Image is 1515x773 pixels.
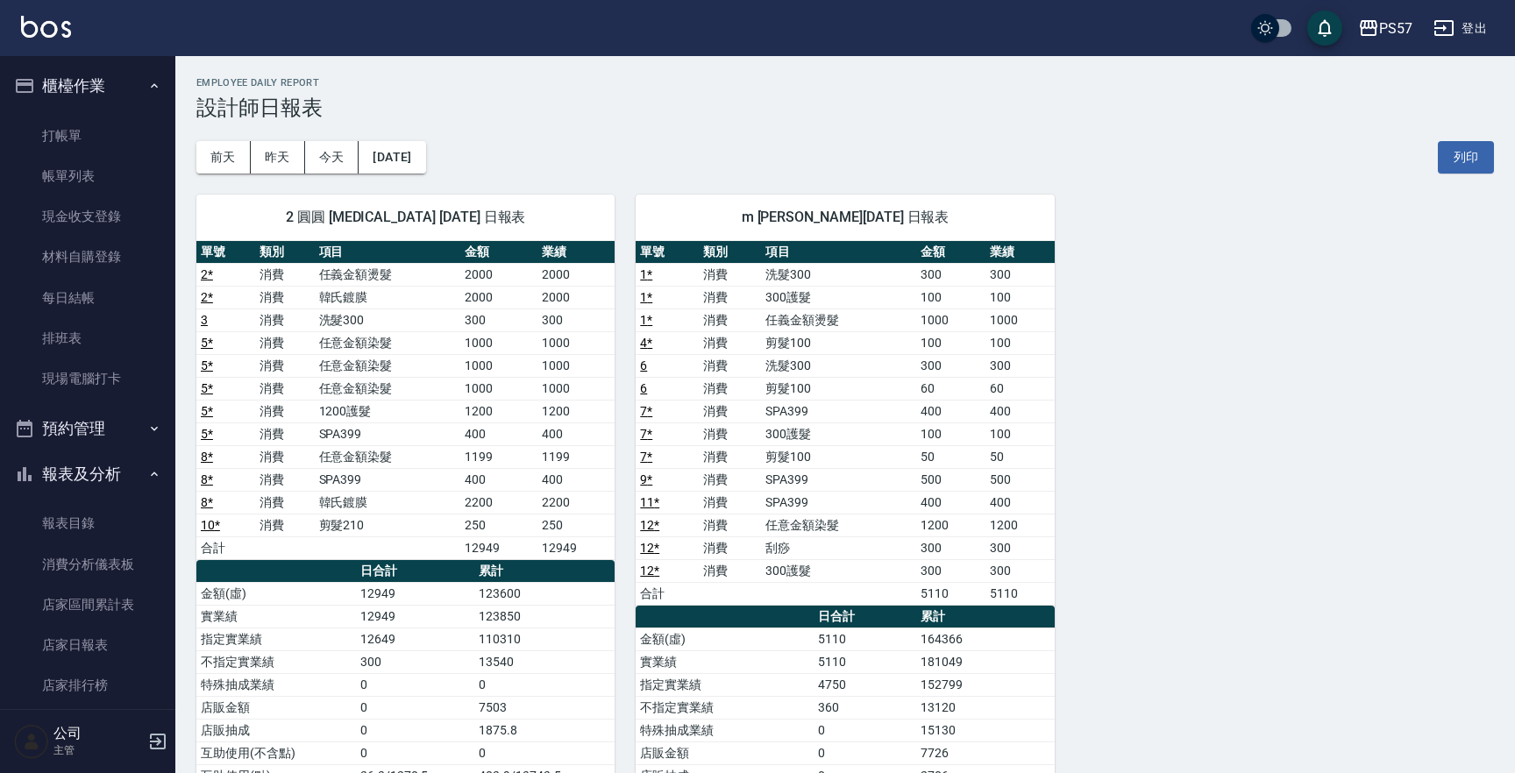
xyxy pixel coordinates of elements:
[196,536,255,559] td: 合計
[474,628,615,650] td: 110310
[657,209,1033,226] span: m [PERSON_NAME][DATE] 日報表
[916,719,1055,741] td: 15130
[196,628,356,650] td: 指定實業績
[460,536,537,559] td: 12949
[761,354,916,377] td: 洗髮300
[315,445,460,468] td: 任意金額染髮
[356,650,474,673] td: 300
[916,400,985,422] td: 400
[356,696,474,719] td: 0
[7,503,168,543] a: 報表目錄
[761,491,916,514] td: SPA399
[356,628,474,650] td: 12649
[7,358,168,399] a: 現場電腦打卡
[985,514,1055,536] td: 1200
[537,491,615,514] td: 2200
[255,445,314,468] td: 消費
[916,514,985,536] td: 1200
[315,400,460,422] td: 1200護髮
[217,209,594,226] span: 2 圓圓 [MEDICAL_DATA] [DATE] 日報表
[916,354,985,377] td: 300
[356,560,474,583] th: 日合計
[356,741,474,764] td: 0
[1426,12,1494,45] button: 登出
[460,354,537,377] td: 1000
[916,308,985,331] td: 1000
[537,468,615,491] td: 400
[916,606,1055,628] th: 累計
[761,377,916,400] td: 剪髮100
[460,468,537,491] td: 400
[640,358,647,372] a: 6
[537,354,615,377] td: 1000
[761,422,916,445] td: 300護髮
[255,514,314,536] td: 消費
[7,156,168,196] a: 帳單列表
[255,377,314,400] td: 消費
[537,286,615,308] td: 2000
[814,650,916,673] td: 5110
[7,706,168,747] a: 互助日報表
[985,559,1055,582] td: 300
[699,559,761,582] td: 消費
[916,445,985,468] td: 50
[985,582,1055,605] td: 5110
[636,241,1054,606] table: a dense table
[196,96,1494,120] h3: 設計師日報表
[761,468,916,491] td: SPA399
[916,241,985,264] th: 金額
[255,468,314,491] td: 消費
[196,241,615,560] table: a dense table
[251,141,305,174] button: 昨天
[1307,11,1342,46] button: save
[916,673,1055,696] td: 152799
[761,263,916,286] td: 洗髮300
[255,331,314,354] td: 消費
[356,673,474,696] td: 0
[916,559,985,582] td: 300
[1379,18,1412,39] div: PS57
[305,141,359,174] button: 今天
[761,536,916,559] td: 刮痧
[7,451,168,497] button: 報表及分析
[315,377,460,400] td: 任意金額染髮
[537,422,615,445] td: 400
[699,445,761,468] td: 消費
[699,263,761,286] td: 消費
[985,377,1055,400] td: 60
[916,741,1055,764] td: 7726
[315,286,460,308] td: 韓氏鍍膜
[814,606,916,628] th: 日合計
[356,719,474,741] td: 0
[761,514,916,536] td: 任意金額染髮
[814,696,916,719] td: 360
[761,241,916,264] th: 項目
[699,331,761,354] td: 消費
[636,696,814,719] td: 不指定實業績
[985,445,1055,468] td: 50
[814,741,916,764] td: 0
[699,286,761,308] td: 消費
[53,742,143,758] p: 主管
[196,241,255,264] th: 單號
[196,696,356,719] td: 店販金額
[14,724,49,759] img: Person
[255,491,314,514] td: 消費
[636,628,814,650] td: 金額(虛)
[356,605,474,628] td: 12949
[699,468,761,491] td: 消費
[814,628,916,650] td: 5110
[474,560,615,583] th: 累計
[916,696,1055,719] td: 13120
[460,422,537,445] td: 400
[916,628,1055,650] td: 164366
[474,650,615,673] td: 13540
[7,116,168,156] a: 打帳單
[985,331,1055,354] td: 100
[7,406,168,451] button: 預約管理
[537,445,615,468] td: 1199
[916,422,985,445] td: 100
[761,445,916,468] td: 剪髮100
[699,536,761,559] td: 消費
[761,308,916,331] td: 任義金額燙髮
